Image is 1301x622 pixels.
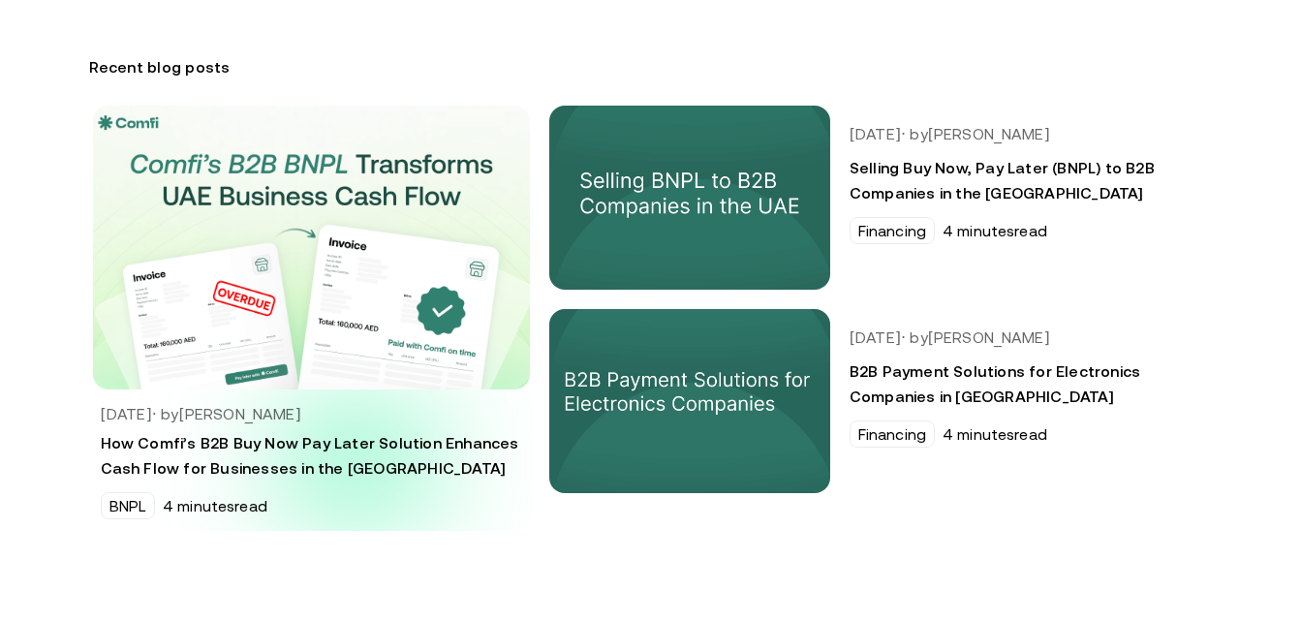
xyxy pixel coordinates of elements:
[850,155,1190,205] h3: Selling Buy Now, Pay Later (BNPL) to B2B Companies in the [GEOGRAPHIC_DATA]
[545,305,1213,497] a: Learn how B2B payment solutions are changing the UAE electronics industry. Learn about trends, ch...
[89,102,534,531] a: In recent years, the Buy Now Pay Later (BNPL) market has seen significant growth, especially in t...
[71,91,551,404] img: In recent years, the Buy Now Pay Later (BNPL) market has seen significant growth, especially in t...
[858,222,926,239] p: Financing
[943,222,1047,239] h6: 4 minutes read
[109,497,147,514] p: BNPL
[101,430,522,481] h3: How Comfi’s B2B Buy Now Pay Later Solution Enhances Cash Flow for Businesses in the [GEOGRAPHIC_D...
[163,497,267,514] h6: 4 minutes read
[101,409,522,419] h5: [DATE] · by [PERSON_NAME]
[89,51,1213,82] h3: Recent blog posts
[549,106,830,290] img: Learn about the benefits of Buy Now, Pay Later (BNPL)for B2B companies in the UAE and how embedde...
[858,425,926,443] p: Financing
[943,425,1047,443] h6: 4 minutes read
[545,102,1213,294] a: Learn about the benefits of Buy Now, Pay Later (BNPL)for B2B companies in the UAE and how embedde...
[850,358,1190,409] h3: B2B Payment Solutions for Electronics Companies in [GEOGRAPHIC_DATA]
[549,309,830,493] img: Learn how B2B payment solutions are changing the UAE electronics industry. Learn about trends, ch...
[850,125,1190,143] h5: [DATE] · by [PERSON_NAME]
[850,328,1190,347] h5: [DATE] · by [PERSON_NAME]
